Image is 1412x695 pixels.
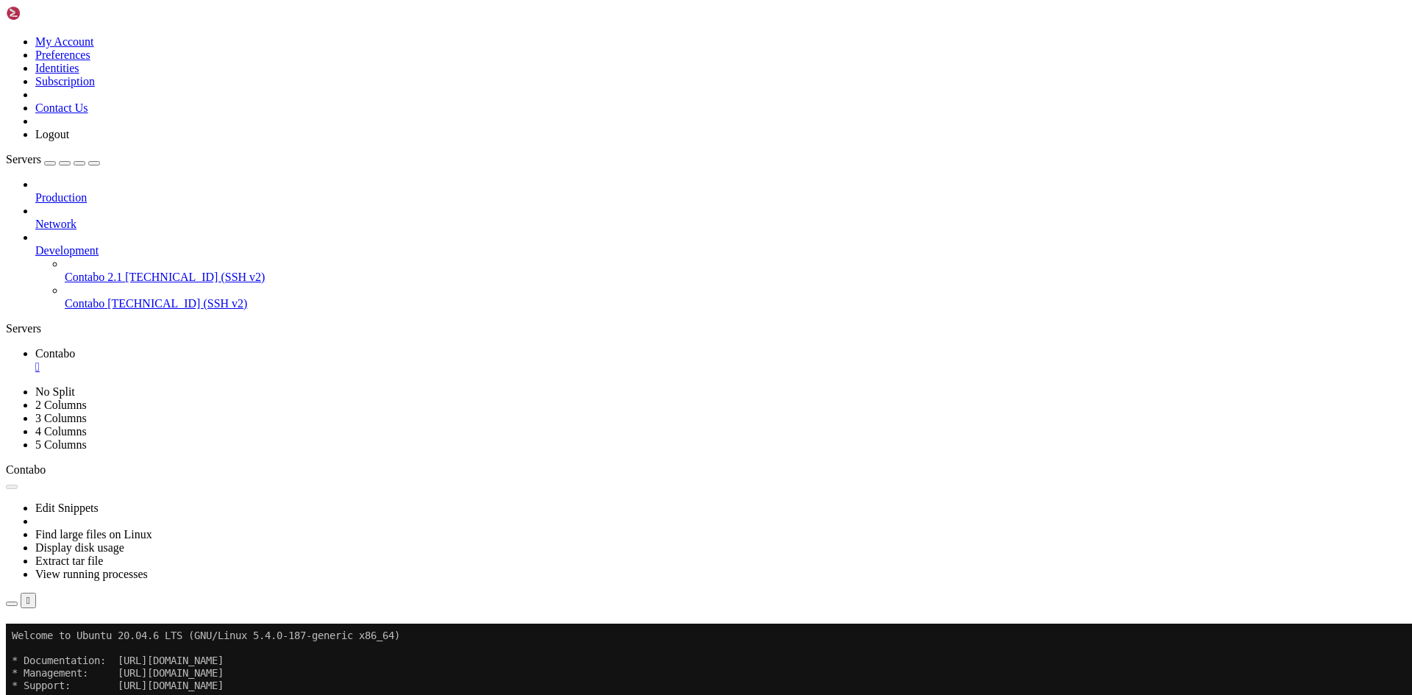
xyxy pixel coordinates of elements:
a: Extract tar file [35,555,103,567]
a: 3 Columns [35,412,87,424]
a: No Split [35,385,75,398]
span: api-afb [6,231,47,243]
span: Servers [6,153,41,165]
a: Display disk usage [35,541,124,554]
x-row: please don't hesitate to contact us at [EMAIL_ADDRESS][DOMAIN_NAME]. [6,181,1221,193]
a: 4 Columns [35,425,87,438]
span: kubernetes-estudos [112,231,218,243]
span: azagent [59,231,100,243]
a:  [35,360,1406,374]
li: Contabo [TECHNICAL_ID] (SSH v2) [65,284,1406,310]
span: Contabo [6,463,46,476]
div: Servers [6,322,1406,335]
a: Contabo [TECHNICAL_ID] (SSH v2) [65,297,1406,310]
x-row: * Management: [URL][DOMAIN_NAME] [6,43,1221,56]
a: Contabo 2.1 [TECHNICAL_ID] (SSH v2) [65,271,1406,284]
span: Contabo [35,347,75,360]
a: My Account [35,35,94,48]
a: Identities [35,62,79,74]
x-row: Welcome to Ubuntu 20.04.6 LTS (GNU/Linux 5.4.0-187-generic x86_64) [6,6,1221,18]
x-row: | |__| (_) | .` | | |/ _ \| _ \ (_) | [6,106,1221,118]
x-row: portainer-lb.yaml update.txt [6,231,1221,243]
x-row: | | / _ \| \| |_ _/ \ | _ )/ _ \ [6,93,1221,106]
a: Edit Snippets [35,502,99,514]
x-row: _____ [6,68,1221,81]
a: Contabo [35,347,1406,374]
a: Servers [6,153,100,165]
li: Network [35,204,1406,231]
a: View running processes [35,568,148,580]
div: (19, 19) [124,243,129,256]
li: Contabo 2.1 [TECHNICAL_ID] (SSH v2) [65,257,1406,284]
a: 5 Columns [35,438,87,451]
x-row: / ___/___ _ _ _____ _ ___ ___ [6,81,1221,93]
span: Production [35,191,87,204]
span: Contabo 2.1 [65,271,122,283]
span: Development [35,244,99,257]
a: Contact Us [35,101,88,114]
a: Logout [35,128,69,140]
li: Production [35,178,1406,204]
span: snap [318,231,341,243]
span: teste-hello [353,231,418,243]
a: Subscription [35,75,95,88]
li: Development [35,231,1406,310]
a: Production [35,191,1406,204]
a: 2 Columns [35,399,87,411]
div:  [26,595,30,606]
x-row: Welcome! [6,143,1221,156]
x-row: This server is hosted by Contabo. If you have any questions or need help, [6,168,1221,181]
span: Contabo [65,297,104,310]
a: Network [35,218,1406,231]
x-row: root@vmi1532941:~# ls [6,218,1221,231]
x-row: \____\___/|_|\_| |_/_/ \_|___/\___/ [6,118,1221,131]
span: [TECHNICAL_ID] (SSH v2) [125,271,265,283]
a: Preferences [35,49,90,61]
x-row: Last login: [DATE] from [TECHNICAL_ID] [6,206,1221,218]
a: Find large files on Linux [35,528,152,541]
img: Shellngn [6,6,90,21]
x-row: * Documentation: [URL][DOMAIN_NAME] [6,31,1221,43]
span: [TECHNICAL_ID] (SSH v2) [107,297,247,310]
button:  [21,593,36,608]
a: Development [35,244,1406,257]
x-row: root@vmi1532941:~# [6,243,1221,256]
span: Network [35,218,76,230]
x-row: * Support: [URL][DOMAIN_NAME] [6,56,1221,68]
